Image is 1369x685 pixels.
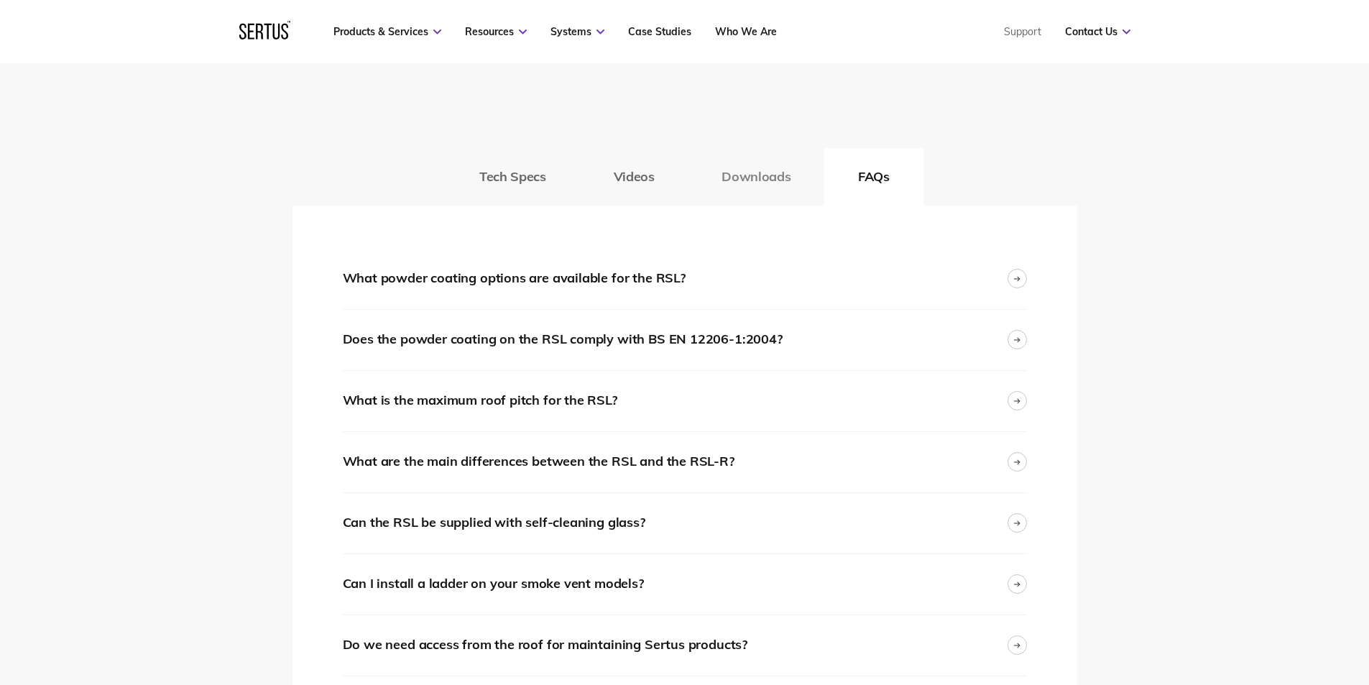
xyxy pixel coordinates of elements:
[1110,518,1369,685] iframe: Chat Widget
[1110,518,1369,685] div: Виджет чата
[688,148,824,206] button: Downloads
[465,25,527,38] a: Resources
[343,390,617,411] div: What is the maximum roof pitch for the RSL?
[343,451,734,472] div: What are the main differences between the RSL and the RSL-R?
[715,25,777,38] a: Who We Are
[1065,25,1130,38] a: Contact Us
[628,25,691,38] a: Case Studies
[343,574,644,594] div: Can I install a ladder on your smoke vent models?
[343,329,783,350] div: Does the powder coating on the RSL comply with BS EN 12206-1:2004?
[446,148,579,206] button: Tech Specs
[343,635,747,656] div: Do we need access from the roof for maintaining Sertus products?
[580,148,688,206] button: Videos
[1004,25,1041,38] a: Support
[550,25,604,38] a: Systems
[343,268,686,289] div: What powder coating options are available for the RSL?
[333,25,441,38] a: Products & Services
[343,512,645,533] div: Can the RSL be supplied with self-cleaning glass?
